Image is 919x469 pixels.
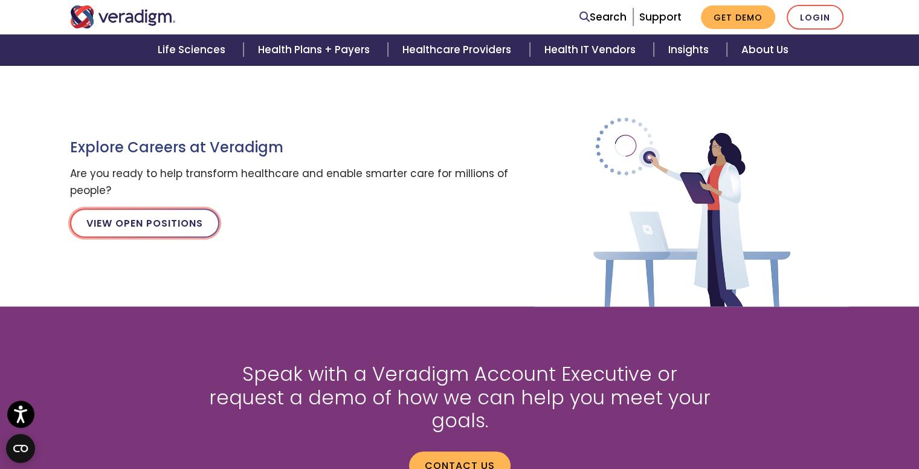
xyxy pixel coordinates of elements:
a: Search [579,9,627,25]
h2: Speak with a Veradigm Account Executive or request a demo of how we can help you meet your goals. [203,363,717,432]
h3: Explore Careers at Veradigm [70,139,517,157]
a: Health Plans + Payers [243,34,388,65]
a: Healthcare Providers [388,34,529,65]
a: View Open Positions [70,209,219,238]
img: Veradigm logo [70,5,176,28]
a: Life Sciences [143,34,243,65]
p: Are you ready to help transform healthcare and enable smarter care for millions of people? [70,166,517,198]
a: Health IT Vendors [530,34,654,65]
a: Insights [654,34,727,65]
a: Get Demo [701,5,775,29]
a: Login [787,5,843,30]
a: Support [639,10,682,24]
button: Open CMP widget [6,434,35,463]
a: About Us [727,34,803,65]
